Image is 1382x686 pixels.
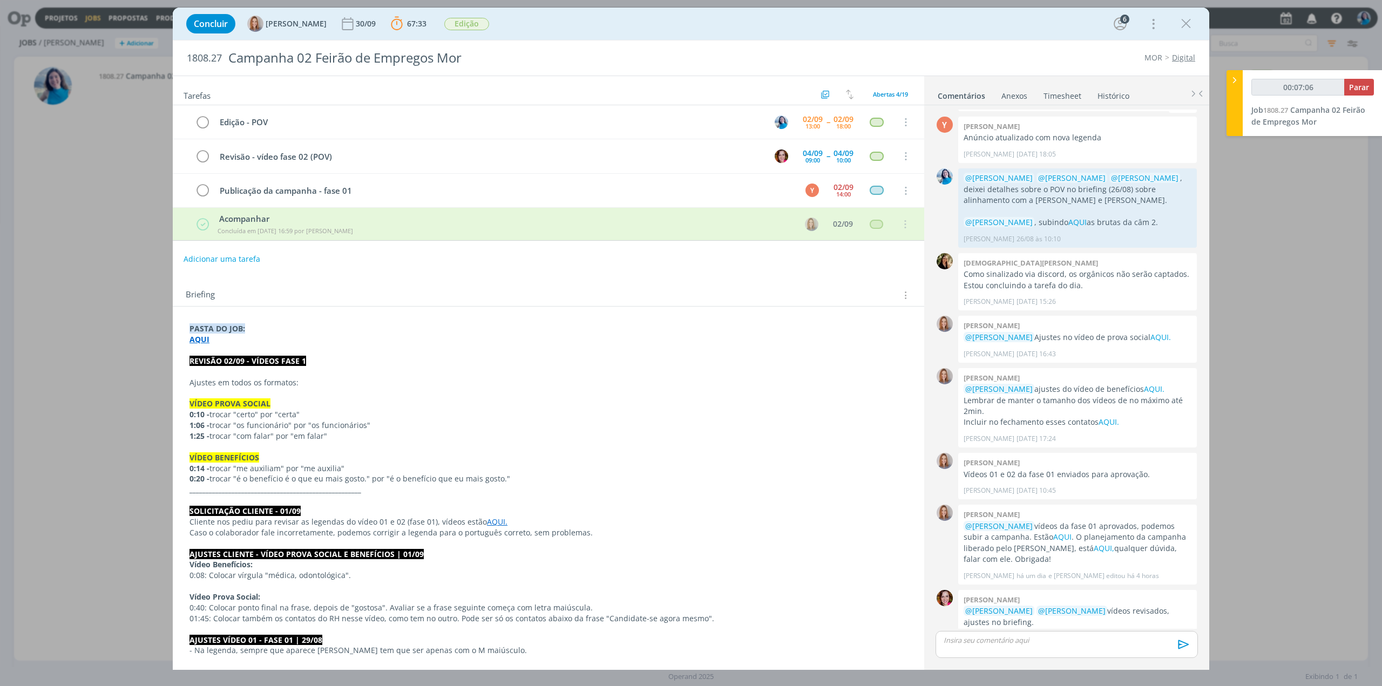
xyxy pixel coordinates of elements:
span: -- [827,152,830,160]
span: Concluída em [DATE] 16:59 por [PERSON_NAME] [218,227,353,235]
img: A [937,368,953,384]
b: [PERSON_NAME] [964,458,1020,467]
b: [DEMOGRAPHIC_DATA][PERSON_NAME] [964,258,1098,268]
button: Adicionar uma tarefa [183,249,261,269]
span: -- [827,118,830,126]
p: [PERSON_NAME] [964,297,1014,307]
p: Como sinalizado via discord, os orgânicos não serão captados. Estou concluindo a tarefa do dia. [964,269,1191,291]
strong: 0:14 - [189,463,209,473]
strong: AJUSTES CLIENTE - VÍDEO PROVA SOCIAL E BENEFÍCIOS | 01/09 [189,549,424,559]
button: A[PERSON_NAME] [247,16,327,32]
p: [PERSON_NAME] [964,486,1014,495]
img: A [247,16,263,32]
a: AQUI, [1094,543,1114,553]
a: AQUI. [1144,384,1164,394]
div: dialog [173,8,1209,670]
a: MOR [1144,52,1162,63]
p: trocar "os funcionário" por "os funcionários" [189,420,907,431]
p: 0:40: Colocar ponto final na frase, depois de "gostosa". Avaliar se a frase seguinte começa com l... [189,602,907,613]
strong: 0:10 - [189,409,209,419]
img: E [937,168,953,185]
a: Timesheet [1043,86,1082,101]
span: 1808.27 [187,52,222,64]
button: Y [804,182,820,199]
span: @[PERSON_NAME] [965,217,1033,227]
b: [PERSON_NAME] [964,595,1020,605]
strong: 0:20 - [189,473,209,484]
strong: 1:25 - [189,431,209,441]
div: Anexos [1001,91,1027,101]
div: 09:00 [805,157,820,163]
span: Campanha 02 Feirão de Empregos Mor [1251,105,1365,127]
span: @[PERSON_NAME] [965,606,1033,616]
p: Ajustes em todos os formatos: [189,377,907,388]
div: 14:00 [836,191,851,197]
button: E [773,114,789,130]
div: Campanha 02 Feirão de Empregos Mor [224,45,770,71]
a: Job1808.27Campanha 02 Feirão de Empregos Mor [1251,105,1365,127]
strong: AQUI [189,334,209,344]
a: AQUI. [1099,417,1119,427]
p: , subindo as brutas da câm 2. [964,217,1191,228]
p: [PERSON_NAME] [964,234,1014,244]
p: [PERSON_NAME] [964,349,1014,359]
p: , deixei detalhes sobre o POV no briefing (26/08) sobre alinhamento com a [PERSON_NAME] e [PERSON... [964,173,1191,206]
span: @[PERSON_NAME] [1038,606,1106,616]
img: A [937,453,953,469]
img: A [937,505,953,521]
strong: SOLICITAÇÃO CLIENTE - 01/09 [189,506,301,516]
b: [PERSON_NAME] [964,321,1020,330]
p: [PERSON_NAME] [964,434,1014,444]
div: Acompanhar [215,213,795,225]
button: Concluir [186,14,235,33]
a: AQUI [1053,532,1072,542]
span: Abertas 4/19 [873,90,908,98]
strong: Vídeo Benefícios: [189,559,253,569]
span: e [PERSON_NAME] editou [1048,571,1125,581]
b: [PERSON_NAME] [964,510,1020,519]
span: [DATE] 10:45 [1017,486,1056,495]
div: 02/09 [833,220,853,228]
a: AQUI [1068,217,1087,227]
button: Parar [1344,79,1374,96]
p: Cliente nos pediu para revisar as legendas do vídeo 01 e 02 (fase 01), vídeos estão [189,517,907,527]
span: @[PERSON_NAME] [1038,173,1106,183]
span: [PERSON_NAME] [266,20,327,28]
button: 67:33 [388,15,429,32]
p: trocar "me auxiliam" por "me auxilia" [189,463,907,474]
span: @[PERSON_NAME] [1111,173,1178,183]
p: vídeos revisados, ajustes no briefing. [964,606,1191,628]
span: [DATE] 16:43 [1017,349,1056,359]
b: [PERSON_NAME] [964,373,1020,383]
button: B [773,148,789,164]
p: ajustes do vídeo de benefícios [964,384,1191,395]
span: Edição [444,18,489,30]
span: 67:33 [407,18,426,29]
div: 30/09 [356,20,378,28]
div: 02/09 [834,184,853,191]
strong: 1:06 - [189,420,209,430]
span: há 4 horas [1127,571,1159,581]
img: E [775,116,788,129]
a: Comentários [937,86,986,101]
p: trocar "com falar" por "em falar" [189,431,907,442]
a: Digital [1172,52,1195,63]
span: [DATE] 18:05 [1017,150,1056,159]
div: 04/09 [803,150,823,157]
b: [PERSON_NAME] [964,121,1020,131]
span: [DATE] 17:24 [1017,434,1056,444]
div: 10:00 [836,157,851,163]
div: 13:00 [805,123,820,129]
p: Ajustes no vídeo de prova social [964,332,1191,343]
img: C [937,253,953,269]
a: AQUI. [487,517,507,527]
button: 6 [1112,15,1129,32]
span: Tarefas [184,88,211,101]
img: B [775,150,788,163]
strong: AJUSTES VÍDEO 01 - FASE 01 | 29/08 [189,635,322,645]
a: Histórico [1097,86,1130,101]
p: - Na legenda, sempre que aparece [PERSON_NAME] tem que ser apenas com o M maiúsculo. [189,645,907,656]
p: - Ajustar a locução da primeira frase, está muito pra baixo o tom. [189,656,907,667]
strong: REVISÃO 02/09 - VÍDEOS FASE 1 [189,356,306,366]
span: @[PERSON_NAME] [965,332,1033,342]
